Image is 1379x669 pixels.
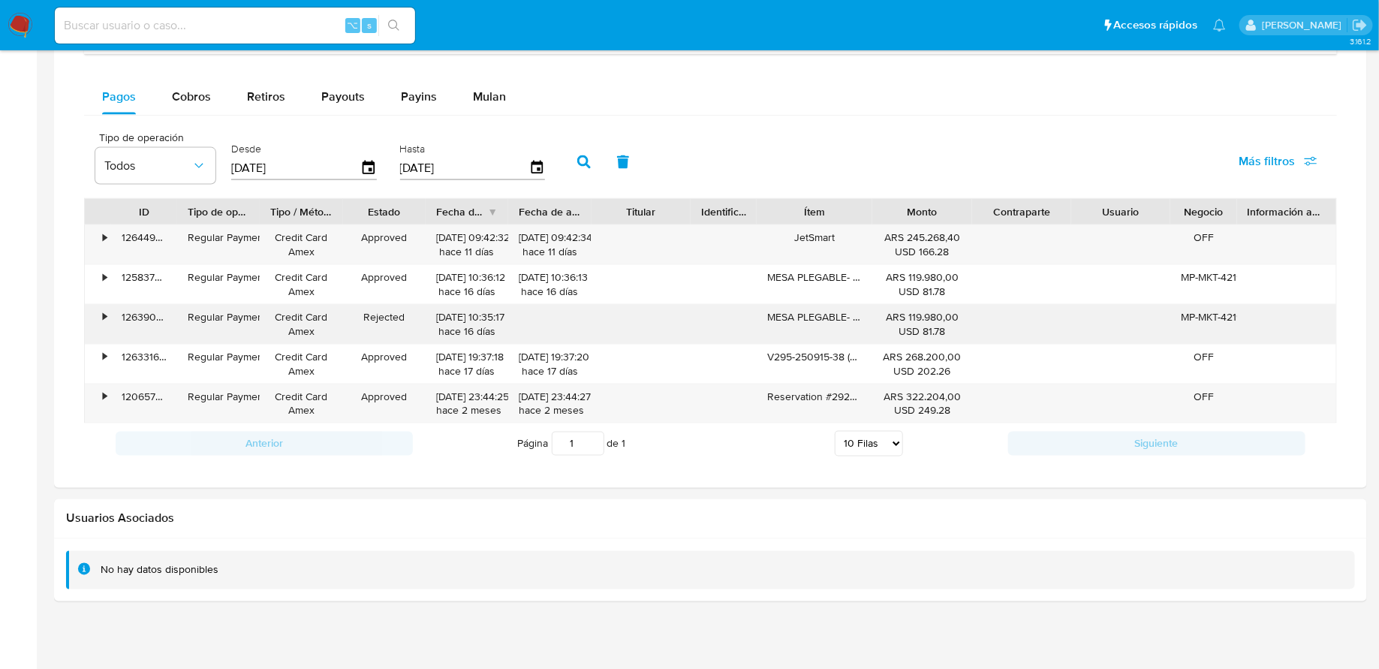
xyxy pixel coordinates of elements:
a: Notificaciones [1213,19,1226,32]
span: Accesos rápidos [1114,17,1198,33]
a: Salir [1352,17,1368,33]
span: 3.161.2 [1350,35,1371,47]
button: search-icon [378,15,409,36]
span: s [367,18,372,32]
h2: Usuarios Asociados [66,511,1355,526]
p: fabricio.bottalo@mercadolibre.com [1262,18,1347,32]
span: ⌥ [347,18,358,32]
input: Buscar usuario o caso... [55,16,415,35]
